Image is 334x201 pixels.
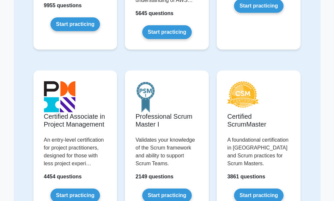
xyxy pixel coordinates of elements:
[50,17,100,31] a: Start practicing
[142,25,192,39] a: Start practicing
